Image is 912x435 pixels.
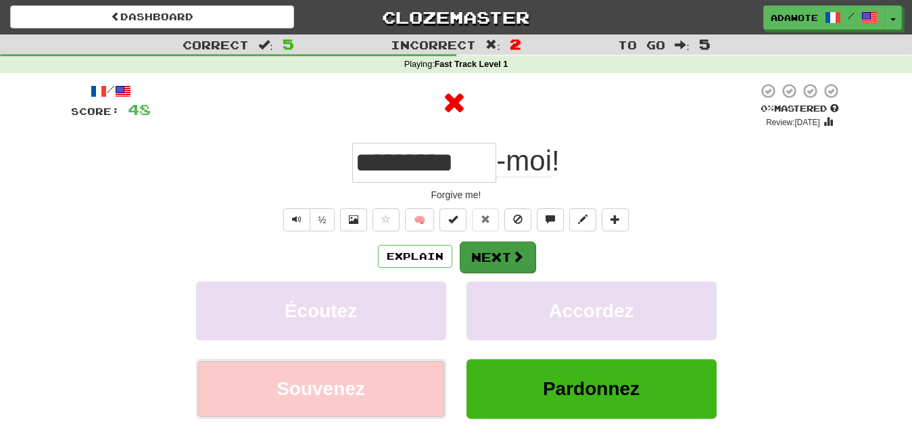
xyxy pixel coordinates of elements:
[761,103,774,114] span: 0 %
[196,281,446,340] button: Écoutez
[283,36,294,52] span: 5
[543,378,640,399] span: Pardonnez
[258,39,273,51] span: :
[10,5,294,28] a: Dashboard
[340,208,367,231] button: Show image (alt+x)
[183,38,249,51] span: Correct
[283,208,310,231] button: Play sentence audio (ctl+space)
[766,118,820,127] small: Review: [DATE]
[466,359,717,418] button: Pardonnez
[771,12,818,24] span: Adawote
[310,208,335,231] button: ½
[496,145,552,177] span: -moi
[504,208,531,231] button: Ignore sentence (alt+i)
[314,5,598,29] a: Clozemaster
[496,145,559,177] span: !
[510,36,521,52] span: 2
[71,83,151,99] div: /
[537,208,564,231] button: Discuss sentence (alt+u)
[285,300,357,321] span: Écoutez
[281,208,335,231] div: Text-to-speech controls
[763,5,885,30] a: Adawote /
[460,242,535,273] button: Next
[435,60,508,69] strong: Fast Track Level 1
[472,208,499,231] button: Reset to 0% Mastered (alt+r)
[378,245,452,268] button: Explain
[196,359,446,418] button: Souvenez
[466,281,717,340] button: Accordez
[405,208,434,231] button: 🧠
[758,103,842,115] div: Mastered
[373,208,400,231] button: Favorite sentence (alt+f)
[675,39,690,51] span: :
[569,208,596,231] button: Edit sentence (alt+d)
[71,106,120,117] span: Score:
[602,208,629,231] button: Add to collection (alt+a)
[699,36,711,52] span: 5
[71,188,842,202] div: Forgive me!
[128,101,151,118] span: 48
[848,11,855,20] span: /
[277,378,365,399] span: Souvenez
[548,300,633,321] span: Accordez
[439,208,466,231] button: Set this sentence to 100% Mastered (alt+m)
[391,38,476,51] span: Incorrect
[618,38,665,51] span: To go
[485,39,500,51] span: :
